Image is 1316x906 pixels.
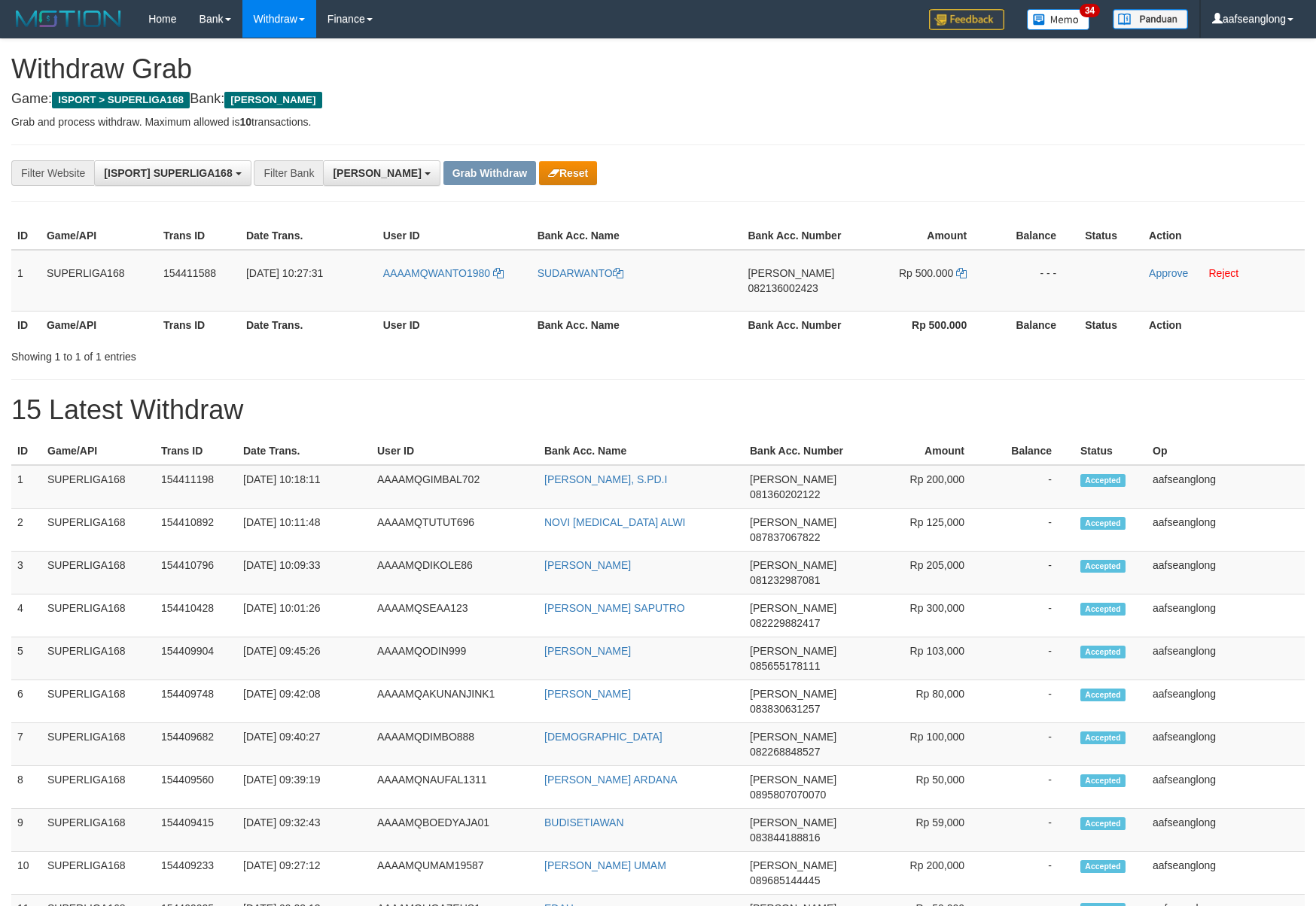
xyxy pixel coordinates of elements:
span: [PERSON_NAME] [750,473,836,485]
td: 6 [11,680,41,723]
span: Accepted [1080,603,1126,616]
th: Amount [855,437,987,465]
img: panduan.png [1113,9,1188,29]
td: [DATE] 10:11:48 [237,509,371,552]
td: - [987,852,1074,895]
span: Copy 081232987081 to clipboard [750,574,820,586]
td: Rp 50,000 [855,766,987,809]
td: Rp 103,000 [855,637,987,680]
td: AAAAMQDIMBO888 [371,723,538,766]
td: aafseanglong [1147,809,1305,852]
th: User ID [377,311,532,339]
td: - [987,809,1074,852]
span: [PERSON_NAME] [224,92,321,108]
span: Accepted [1080,517,1126,530]
td: 4 [11,594,41,637]
a: Reject [1209,267,1239,279]
a: [PERSON_NAME] ARDANA [544,774,678,786]
td: aafseanglong [1147,680,1305,723]
td: 3 [11,552,41,594]
th: Trans ID [157,222,240,250]
a: NOVI [MEDICAL_DATA] ALWI [544,516,685,528]
span: Accepted [1080,774,1126,787]
th: ID [11,437,41,465]
th: Date Trans. [237,437,371,465]
a: [PERSON_NAME] [544,645,631,657]
th: Rp 500.000 [854,311,989,339]
span: Rp 500.000 [899,267,953,279]
th: Amount [854,222,989,250]
td: aafseanglong [1147,766,1305,809]
td: 154410892 [155,509,237,552]
th: Action [1143,222,1305,250]
td: Rp 300,000 [855,594,987,637]
td: - - - [989,250,1079,312]
span: Accepted [1080,560,1126,573]
td: aafseanglong [1147,509,1305,552]
button: Grab Withdraw [443,161,536,185]
button: [PERSON_NAME] [323,160,440,186]
td: aafseanglong [1147,552,1305,594]
th: Bank Acc. Name [532,222,742,250]
th: Status [1074,437,1147,465]
td: [DATE] 09:40:27 [237,723,371,766]
td: AAAAMQTUTUT696 [371,509,538,552]
td: AAAAMQAKUNANJINK1 [371,680,538,723]
span: Accepted [1080,731,1126,744]
td: 154409415 [155,809,237,852]
a: Approve [1149,267,1188,279]
span: [PERSON_NAME] [750,516,836,528]
th: Date Trans. [240,311,377,339]
a: AAAAMQWANTO1980 [383,267,504,279]
th: Trans ID [157,311,240,339]
th: Bank Acc. Number [742,311,854,339]
th: Game/API [41,311,157,339]
th: Op [1147,437,1305,465]
a: SUDARWANTO [538,267,623,279]
td: 10 [11,852,41,895]
div: Showing 1 to 1 of 1 entries [11,343,537,364]
a: [DEMOGRAPHIC_DATA] [544,731,663,743]
td: [DATE] 09:42:08 [237,680,371,723]
td: aafseanglong [1147,594,1305,637]
td: 154410428 [155,594,237,637]
td: AAAAMQUMAM19587 [371,852,538,895]
td: Rp 80,000 [855,680,987,723]
th: Game/API [41,437,155,465]
td: AAAAMQDIKOLE86 [371,552,538,594]
td: 7 [11,723,41,766]
td: SUPERLIGA168 [41,680,155,723]
a: BUDISETIAWAN [544,816,624,828]
a: [PERSON_NAME] [544,559,631,571]
td: SUPERLIGA168 [41,852,155,895]
th: ID [11,311,41,339]
td: aafseanglong [1147,852,1305,895]
span: Accepted [1080,474,1126,487]
span: Copy 0895807070070 to clipboard [750,789,826,801]
td: - [987,766,1074,809]
td: aafseanglong [1147,637,1305,680]
span: ISPORT > SUPERLIGA168 [52,92,190,108]
td: Rp 200,000 [855,465,987,509]
span: [PERSON_NAME] [750,559,836,571]
span: AAAAMQWANTO1980 [383,267,490,279]
td: SUPERLIGA168 [41,766,155,809]
span: Copy 083844188816 to clipboard [750,832,820,844]
td: [DATE] 09:32:43 [237,809,371,852]
span: [PERSON_NAME] [333,167,421,179]
span: [PERSON_NAME] [750,688,836,700]
td: 8 [11,766,41,809]
td: - [987,723,1074,766]
span: Copy 085655178111 to clipboard [750,660,820,672]
td: aafseanglong [1147,465,1305,509]
td: - [987,680,1074,723]
td: AAAAMQGIMBAL702 [371,465,538,509]
td: 154409682 [155,723,237,766]
td: SUPERLIGA168 [41,250,157,312]
a: Copy 500000 to clipboard [956,267,967,279]
img: Button%20Memo.svg [1027,9,1090,30]
td: 5 [11,637,41,680]
h4: Game: Bank: [11,92,1305,107]
td: - [987,509,1074,552]
a: [PERSON_NAME], S.PD.I [544,473,667,485]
